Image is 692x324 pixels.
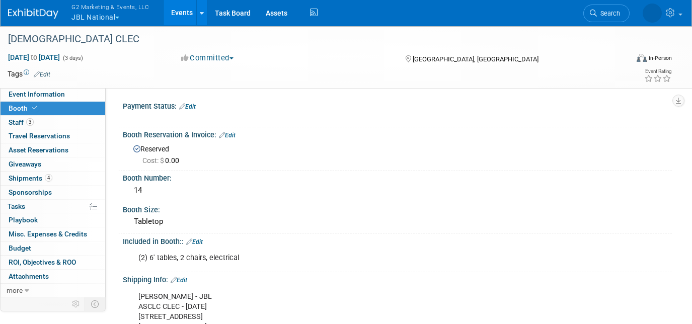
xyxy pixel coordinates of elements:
span: Cost: $ [142,156,165,165]
a: Edit [219,132,236,139]
a: Sponsorships [1,186,105,199]
span: 0.00 [142,156,183,165]
a: Asset Reservations [1,143,105,157]
a: Tasks [1,200,105,213]
span: Giveaways [9,160,41,168]
span: Staff [9,118,34,126]
span: Sponsorships [9,188,52,196]
div: 14 [130,183,664,198]
i: Booth reservation complete [32,105,37,111]
span: 4 [45,174,52,182]
a: more [1,284,105,297]
a: Edit [186,238,203,246]
a: Edit [171,277,187,284]
img: Format-Inperson.png [637,54,647,62]
a: Misc. Expenses & Credits [1,227,105,241]
a: Edit [34,71,50,78]
div: Booth Reservation & Invoice: [123,127,672,140]
span: Event Information [9,90,65,98]
span: to [29,53,39,61]
img: Laine Butler [643,4,662,23]
span: 3 [26,118,34,126]
div: Event Format [574,52,672,67]
a: Giveaways [1,157,105,171]
a: Edit [179,103,196,110]
a: Shipments4 [1,172,105,185]
div: In-Person [648,54,672,62]
span: Search [597,10,620,17]
span: (3 days) [62,55,83,61]
span: Attachments [9,272,49,280]
span: Asset Reservations [9,146,68,154]
div: Payment Status: [123,99,672,112]
span: Booth [9,104,39,112]
span: Budget [9,244,31,252]
span: Playbook [9,216,38,224]
button: Committed [178,53,238,63]
td: Toggle Event Tabs [85,297,106,310]
a: Attachments [1,270,105,283]
span: Misc. Expenses & Credits [9,230,87,238]
div: Booth Number: [123,171,672,183]
a: ROI, Objectives & ROO [1,256,105,269]
span: [DATE] [DATE] [8,53,60,62]
div: Tabletop [130,214,664,229]
span: [GEOGRAPHIC_DATA], [GEOGRAPHIC_DATA] [413,55,539,63]
span: Travel Reservations [9,132,70,140]
span: Tasks [8,202,25,210]
img: ExhibitDay [8,9,58,19]
div: Included in Booth:: [123,234,672,247]
a: Travel Reservations [1,129,105,143]
span: more [7,286,23,294]
div: Booth Size: [123,202,672,215]
span: Shipments [9,174,52,182]
a: Booth [1,102,105,115]
a: Staff3 [1,116,105,129]
div: Event Rating [644,69,671,74]
div: [DEMOGRAPHIC_DATA] CLEC [5,30,616,48]
a: Playbook [1,213,105,227]
a: Search [583,5,630,22]
a: Event Information [1,88,105,101]
td: Personalize Event Tab Strip [67,297,85,310]
span: ROI, Objectives & ROO [9,258,76,266]
span: G2 Marketing & Events, LLC [71,2,149,12]
td: Tags [8,69,50,79]
a: Budget [1,241,105,255]
div: (2) 6' tables, 2 chairs, electrical [131,248,565,268]
div: Shipping Info: [123,272,672,285]
div: Reserved [130,141,664,166]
